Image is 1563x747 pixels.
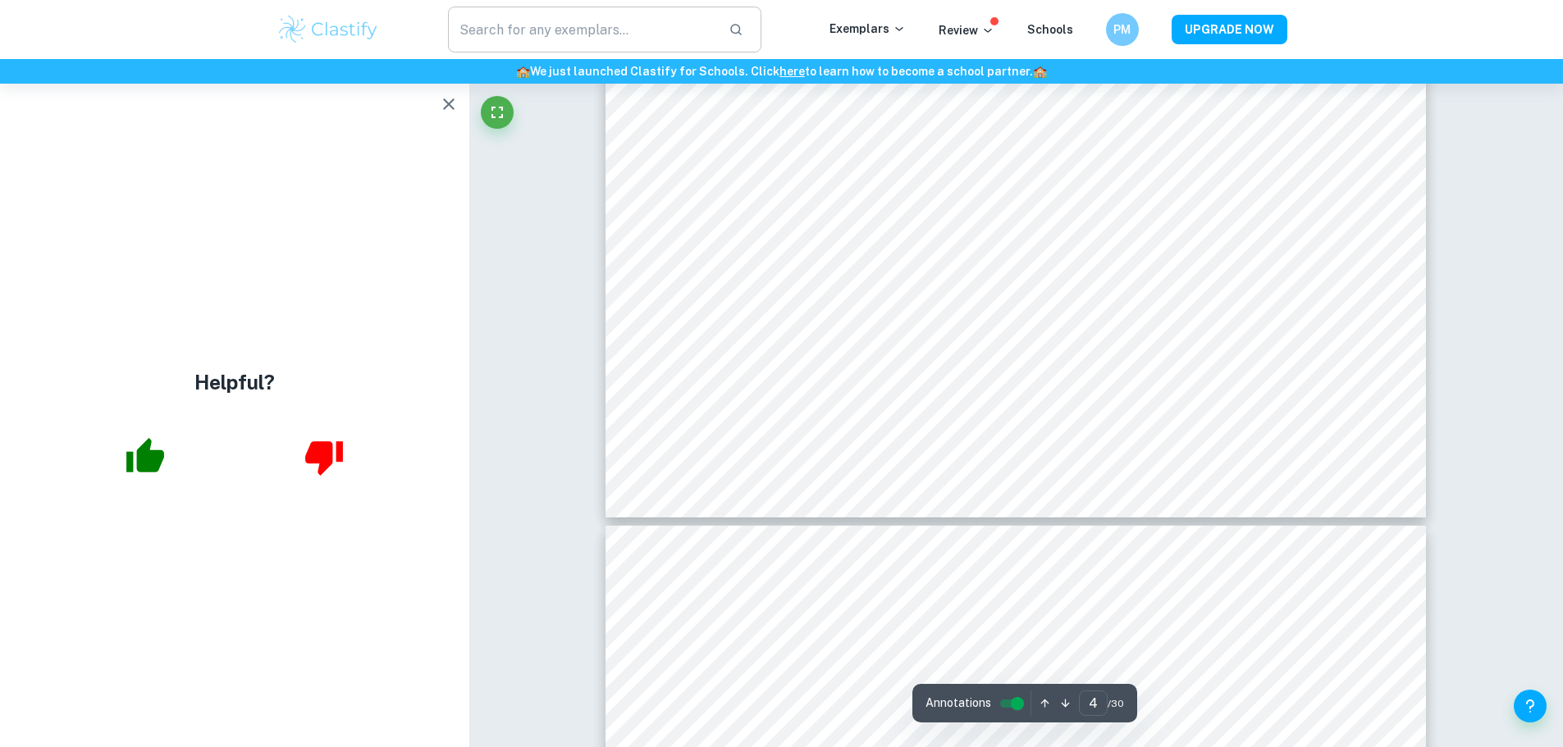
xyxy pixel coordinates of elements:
img: Clastify logo [276,13,381,46]
span: 🏫 [1033,65,1047,78]
h6: We just launched Clastify for Schools. Click to learn how to become a school partner. [3,62,1560,80]
input: Search for any exemplars... [448,7,716,52]
button: UPGRADE NOW [1172,15,1287,44]
span: 🏫 [516,65,530,78]
h4: Helpful? [194,367,275,397]
button: PM [1106,13,1139,46]
a: here [779,65,805,78]
h6: PM [1113,20,1131,39]
button: Help and Feedback [1514,690,1547,722]
button: Fullscreen [481,96,514,129]
span: Annotations [925,695,991,712]
p: Exemplars [829,20,906,38]
p: Review [939,21,994,39]
span: / 30 [1108,696,1124,711]
a: Schools [1027,23,1073,36]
